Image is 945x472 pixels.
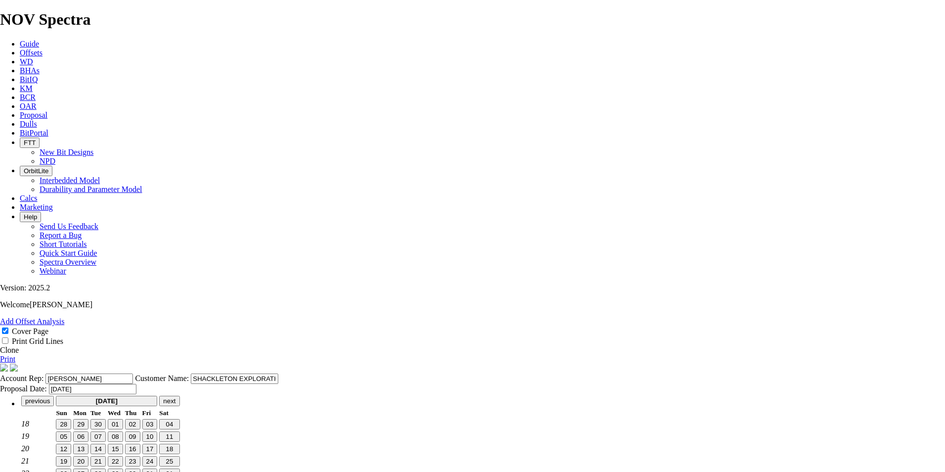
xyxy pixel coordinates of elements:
button: 18 [159,444,179,454]
a: Marketing [20,203,53,211]
button: 23 [125,456,140,467]
button: 30 [90,419,106,429]
small: Monday [73,409,86,417]
a: Send Us Feedback [40,222,98,231]
small: Thursday [125,409,137,417]
a: BitPortal [20,129,48,137]
img: cover-graphic.e5199e77.png [10,364,18,372]
button: 24 [142,456,158,467]
a: BCR [20,93,36,101]
label: Print Grid Lines [12,337,63,345]
button: OrbitLite [20,166,52,176]
button: 06 [73,431,88,442]
a: Durability and Parameter Model [40,185,142,193]
a: Offsets [20,48,43,57]
button: 17 [142,444,158,454]
span: 29 [77,421,85,428]
em: 19 [21,432,29,440]
span: 07 [94,433,102,440]
button: FTT [20,138,40,148]
span: 15 [112,445,119,453]
span: 24 [146,458,154,465]
button: 21 [90,456,106,467]
span: FTT [24,139,36,146]
span: Help [24,213,37,221]
span: 05 [60,433,67,440]
a: BHAs [20,66,40,75]
span: 18 [166,445,173,453]
button: previous [21,396,54,406]
span: 11 [166,433,173,440]
span: 21 [94,458,102,465]
small: Saturday [159,409,169,417]
span: 16 [129,445,136,453]
span: 19 [60,458,67,465]
a: BitIQ [20,75,38,84]
a: OAR [20,102,37,110]
button: 05 [56,431,71,442]
span: 08 [112,433,119,440]
button: 13 [73,444,88,454]
button: 02 [125,419,140,429]
button: 04 [159,419,179,429]
span: 25 [166,458,173,465]
a: Quick Start Guide [40,249,97,257]
a: New Bit Designs [40,148,93,156]
em: 18 [21,420,29,428]
a: Interbedded Model [40,176,100,185]
span: 02 [129,421,136,428]
span: 06 [77,433,85,440]
button: 09 [125,431,140,442]
button: 29 [73,419,88,429]
span: 12 [60,445,67,453]
a: Short Tutorials [40,240,87,248]
span: 03 [146,421,154,428]
span: 20 [77,458,85,465]
button: 14 [90,444,106,454]
span: 30 [94,421,102,428]
button: 15 [108,444,123,454]
span: 04 [166,421,173,428]
a: Spectra Overview [40,258,96,266]
strong: [DATE] [96,397,118,405]
button: 11 [159,431,179,442]
button: 12 [56,444,71,454]
button: 19 [56,456,71,467]
a: Report a Bug [40,231,82,239]
span: 23 [129,458,136,465]
a: Dulls [20,120,37,128]
small: Wednesday [108,409,121,417]
span: 10 [146,433,154,440]
span: next [163,397,175,405]
button: 25 [159,456,179,467]
span: previous [25,397,50,405]
button: 03 [142,419,158,429]
a: Calcs [20,194,38,202]
span: 14 [94,445,102,453]
button: 07 [90,431,106,442]
button: 16 [125,444,140,454]
a: Guide [20,40,39,48]
button: 08 [108,431,123,442]
a: Proposal [20,111,47,119]
span: 17 [146,445,154,453]
button: 10 [142,431,158,442]
span: KM [20,84,33,93]
small: Sunday [56,409,67,417]
button: 20 [73,456,88,467]
label: Cover Page [12,327,48,335]
a: WD [20,57,33,66]
button: 28 [56,419,71,429]
span: [PERSON_NAME] [30,300,92,309]
button: 22 [108,456,123,467]
span: 09 [129,433,136,440]
button: Help [20,212,41,222]
button: 01 [108,419,123,429]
